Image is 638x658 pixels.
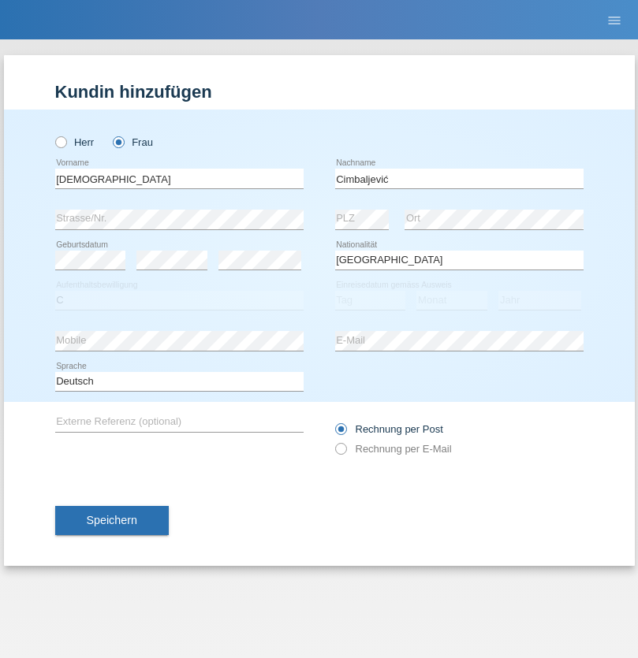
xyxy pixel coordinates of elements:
[606,13,622,28] i: menu
[335,443,452,455] label: Rechnung per E-Mail
[55,136,95,148] label: Herr
[335,423,345,443] input: Rechnung per Post
[55,136,65,147] input: Herr
[87,514,137,526] span: Speichern
[55,506,169,536] button: Speichern
[335,423,443,435] label: Rechnung per Post
[599,15,630,24] a: menu
[113,136,153,148] label: Frau
[113,136,123,147] input: Frau
[335,443,345,463] input: Rechnung per E-Mail
[55,82,584,102] h1: Kundin hinzufügen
